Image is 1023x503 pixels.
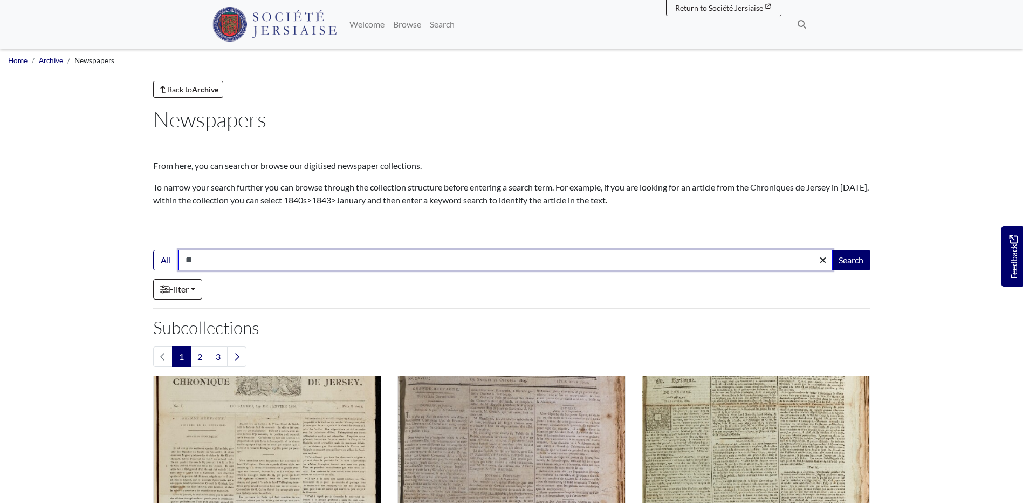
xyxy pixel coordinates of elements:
[1001,226,1023,287] a: Would you like to provide feedback?
[209,346,228,367] a: Goto page 3
[345,13,389,35] a: Welcome
[227,346,246,367] a: Next page
[153,346,870,367] nav: pagination
[190,346,209,367] a: Goto page 2
[675,3,763,12] span: Return to Société Jersiaise
[425,13,459,35] a: Search
[153,106,870,132] h1: Newspapers
[74,56,114,65] span: Newspapers
[153,159,870,172] p: From here, you can search or browse our digitised newspaper collections.
[153,346,173,367] li: Previous page
[153,279,202,300] a: Filter
[389,13,425,35] a: Browse
[832,250,870,270] button: Search
[172,346,191,367] span: Goto page 1
[212,4,337,44] a: Société Jersiaise logo
[192,85,218,94] strong: Archive
[153,81,224,98] a: Back toArchive
[153,250,179,270] button: All
[212,7,337,42] img: Société Jersiaise
[153,317,870,338] h2: Subcollections
[39,56,63,65] a: Archive
[8,56,28,65] a: Home
[178,250,833,270] input: Search this collection...
[153,181,870,207] p: To narrow your search further you can browse through the collection structure before entering a s...
[1007,235,1020,279] span: Feedback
